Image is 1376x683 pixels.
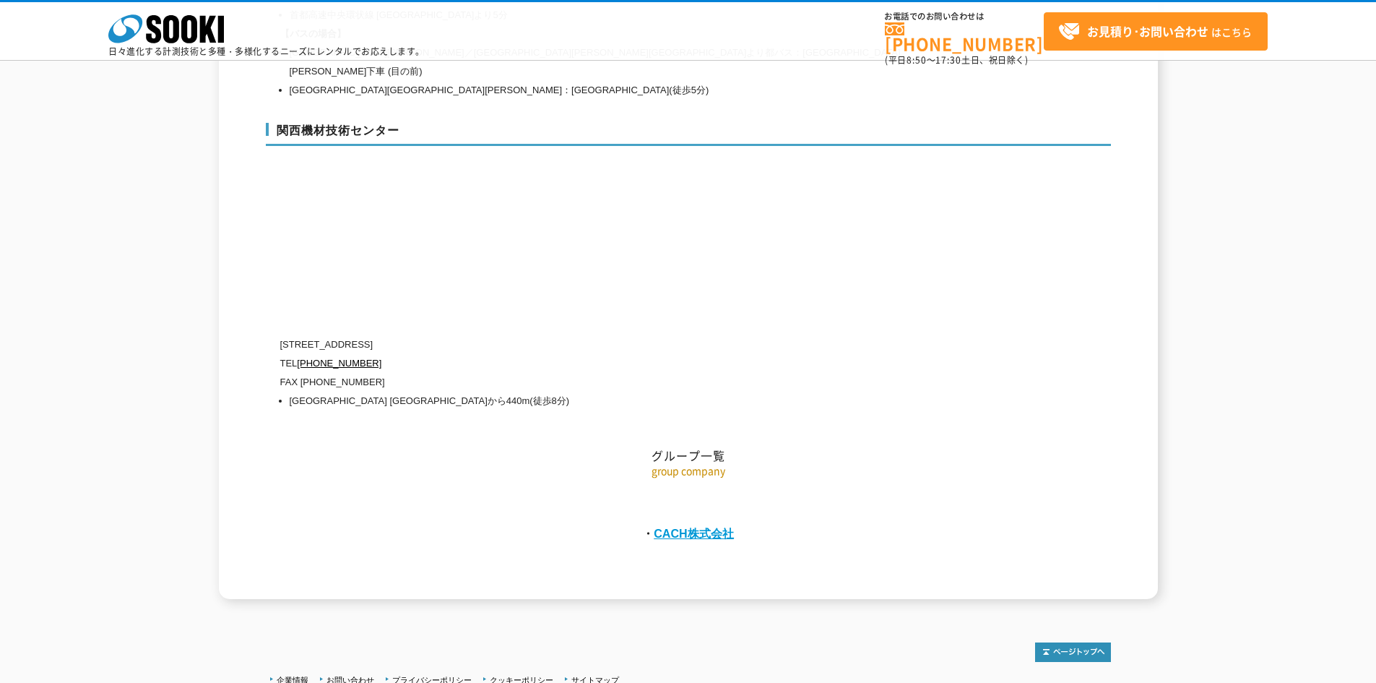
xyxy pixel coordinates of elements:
[885,22,1044,52] a: [PHONE_NUMBER]
[1087,22,1208,40] strong: お見積り･お問い合わせ
[1044,12,1268,51] a: お見積り･お問い合わせはこちら
[280,354,974,373] p: TEL
[290,81,974,100] li: [GEOGRAPHIC_DATA][GEOGRAPHIC_DATA][PERSON_NAME]：[GEOGRAPHIC_DATA](徒歩5分)
[885,53,1028,66] span: (平日 ～ 土日、祝日除く)
[654,527,734,540] a: CACH株式会社
[935,53,961,66] span: 17:30
[108,47,425,56] p: 日々進化する計測技術と多種・多様化するニーズにレンタルでお応えします。
[297,358,381,369] a: [PHONE_NUMBER]
[280,335,974,354] p: [STREET_ADDRESS]
[266,522,1111,545] p: ・
[1058,21,1252,43] span: はこちら
[266,123,1111,146] h3: 関西機材技術センター
[290,392,974,411] li: [GEOGRAPHIC_DATA] [GEOGRAPHIC_DATA]から440m(徒歩8分)
[1035,643,1111,662] img: トップページへ
[266,463,1111,478] p: group company
[906,53,927,66] span: 8:50
[885,12,1044,21] span: お電話でのお問い合わせは
[280,373,974,392] p: FAX [PHONE_NUMBER]
[266,304,1111,463] h2: グループ一覧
